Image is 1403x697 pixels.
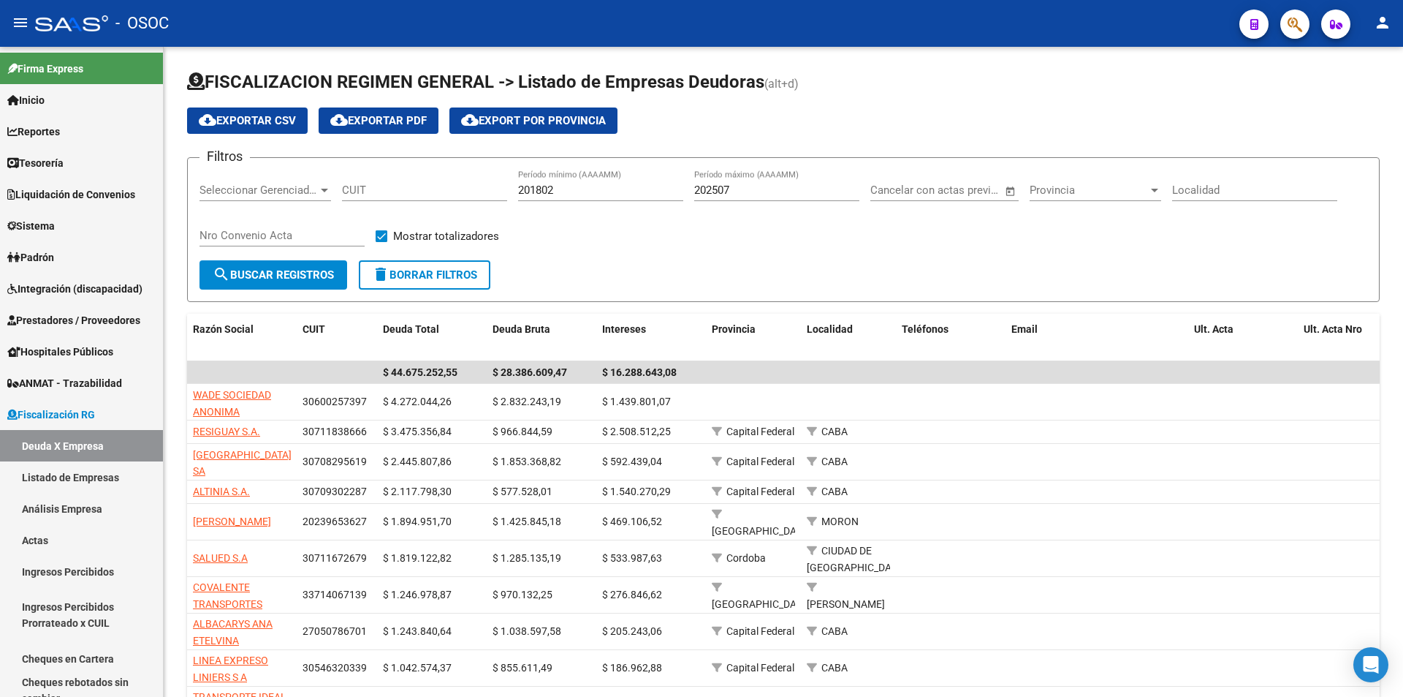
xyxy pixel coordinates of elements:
[193,426,260,437] span: RESIGUAY S.A.
[303,625,367,637] span: 27050786701
[193,486,250,497] span: ALTINIA S.A.
[493,662,552,674] span: $ 855.611,49
[1188,314,1298,362] datatable-header-cell: Ult. Acta
[1002,183,1019,200] button: Open calendar
[372,265,389,283] mat-icon: delete
[193,552,248,564] span: SALUED S.A
[383,589,452,600] span: $ 1.246.978,87
[461,111,479,129] mat-icon: cloud_download
[1304,323,1362,335] span: Ult. Acta Nro
[726,426,794,437] span: Capital Federal
[372,268,477,282] span: Borrar Filtros
[706,314,801,362] datatable-header-cell: Provincia
[602,662,662,674] span: $ 186.962,88
[487,314,596,362] datatable-header-cell: Deuda Bruta
[330,114,427,127] span: Exportar PDF
[902,323,948,335] span: Teléfonos
[726,552,766,564] span: Cordoba
[493,366,567,378] span: $ 28.386.609,47
[493,625,561,637] span: $ 1.038.597,58
[821,662,848,674] span: CABA
[602,456,662,467] span: $ 592.439,04
[602,516,662,527] span: $ 469.106,52
[383,426,452,437] span: $ 3.475.356,84
[303,486,367,497] span: 30709302287
[303,662,367,674] span: 30546320339
[193,581,262,627] span: COVALENTE TRANSPORTES S.R.L.
[726,456,794,467] span: Capital Federal
[807,545,905,573] span: CIUDAD DE [GEOGRAPHIC_DATA]
[199,114,296,127] span: Exportar CSV
[821,486,848,497] span: CABA
[193,323,254,335] span: Razón Social
[193,516,271,527] span: [PERSON_NAME]
[821,625,848,637] span: CABA
[602,552,662,564] span: $ 533.987,63
[213,265,230,283] mat-icon: search
[602,625,662,637] span: $ 205.243,06
[712,323,756,335] span: Provincia
[821,426,848,437] span: CABA
[7,375,122,391] span: ANMAT - Trazabilidad
[602,396,671,407] span: $ 1.439.801,07
[821,456,848,467] span: CABA
[1194,323,1233,335] span: Ult. Acta
[493,456,561,467] span: $ 1.853.368,82
[303,323,325,335] span: CUIT
[7,187,135,203] span: Liquidación de Convenios
[764,77,799,91] span: (alt+d)
[377,314,487,362] datatable-header-cell: Deuda Total
[807,598,885,610] span: [PERSON_NAME]
[7,61,83,77] span: Firma Express
[712,525,810,537] span: [GEOGRAPHIC_DATA]
[7,249,54,265] span: Padrón
[726,486,794,497] span: Capital Federal
[303,516,367,527] span: 20239653627
[115,7,169,39] span: - OSOC
[187,108,308,134] button: Exportar CSV
[383,396,452,407] span: $ 4.272.044,26
[359,260,490,290] button: Borrar Filtros
[393,227,499,245] span: Mostrar totalizadores
[303,426,367,437] span: 30711838666
[602,486,671,497] span: $ 1.540.270,29
[7,92,45,108] span: Inicio
[199,260,347,290] button: Buscar Registros
[303,396,367,407] span: 30600257397
[383,486,452,497] span: $ 2.117.798,30
[199,184,318,197] span: Seleccionar Gerenciador
[383,552,452,564] span: $ 1.819.122,82
[602,366,677,378] span: $ 16.288.643,08
[303,589,367,600] span: 33714067139
[602,589,662,600] span: $ 276.846,62
[187,72,764,92] span: FISCALIZACION REGIMEN GENERAL -> Listado de Empresas Deudoras
[7,407,95,423] span: Fiscalización RG
[193,655,268,683] span: LINEA EXPRESO LINIERS S A
[383,366,457,378] span: $ 44.675.252,55
[330,111,348,129] mat-icon: cloud_download
[493,589,552,600] span: $ 970.132,25
[1030,184,1148,197] span: Provincia
[461,114,606,127] span: Export por Provincia
[383,516,452,527] span: $ 1.894.951,70
[193,618,273,647] span: ALBACARYS ANA ETELVINA
[807,323,853,335] span: Localidad
[7,312,140,328] span: Prestadores / Proveedores
[297,314,377,362] datatable-header-cell: CUIT
[602,323,646,335] span: Intereses
[7,281,142,297] span: Integración (discapacidad)
[596,314,706,362] datatable-header-cell: Intereses
[193,449,292,478] span: [GEOGRAPHIC_DATA] SA
[383,625,452,637] span: $ 1.243.840,64
[7,218,55,234] span: Sistema
[199,146,250,167] h3: Filtros
[726,625,794,637] span: Capital Federal
[493,486,552,497] span: $ 577.528,01
[7,155,64,171] span: Tesorería
[801,314,896,362] datatable-header-cell: Localidad
[493,516,561,527] span: $ 1.425.845,18
[712,598,810,610] span: [GEOGRAPHIC_DATA]
[303,456,367,467] span: 30708295619
[1005,314,1188,362] datatable-header-cell: Email
[199,111,216,129] mat-icon: cloud_download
